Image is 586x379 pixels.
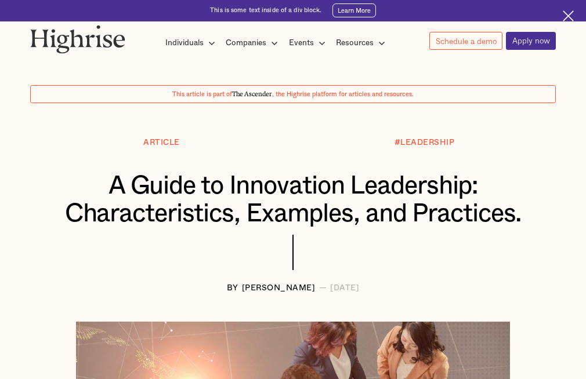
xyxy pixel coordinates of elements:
a: Learn More [332,3,376,17]
img: Highrise logo [30,25,125,54]
div: Events [289,36,329,50]
span: , the Highrise platform for articles and resources. [272,91,414,97]
div: Companies [226,36,281,50]
span: The Ascender [232,89,272,97]
div: BY [227,284,238,293]
div: Events [289,36,314,50]
div: — [319,284,327,293]
div: Companies [226,36,266,50]
div: #LEADERSHIP [395,139,455,147]
h1: A Guide to Innovation Leadership: Characteristics, Examples, and Practices. [53,172,534,228]
div: Individuals [165,36,219,50]
div: [PERSON_NAME] [242,284,316,293]
span: This article is part of [172,91,232,97]
a: Schedule a demo [429,32,502,49]
a: Apply now [506,32,556,50]
div: Individuals [165,36,204,50]
div: This is some text inside of a div block. [210,6,321,15]
div: Resources [336,36,389,50]
img: Cross icon [563,10,573,21]
div: Resources [336,36,374,50]
div: [DATE] [330,284,359,293]
div: Article [143,139,180,147]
